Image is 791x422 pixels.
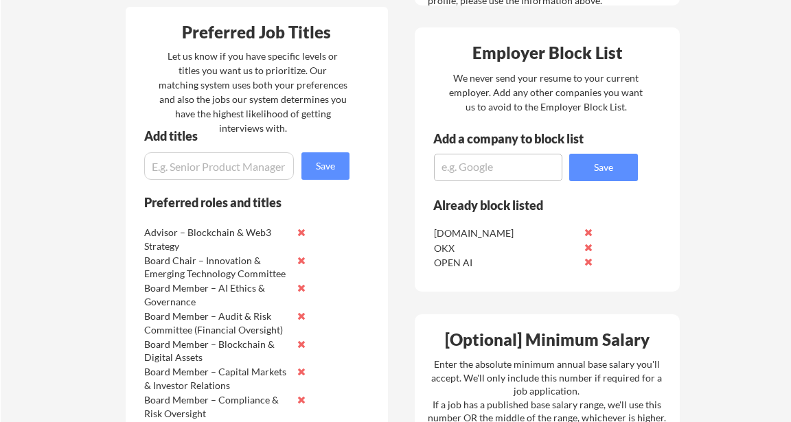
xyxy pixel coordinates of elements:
[144,281,289,308] div: Board Member – AI Ethics & Governance
[434,242,579,255] div: OKX
[420,331,675,348] div: [Optional] Minimum Salary
[144,196,331,209] div: Preferred roles and titles
[129,24,385,40] div: Preferred Job Titles
[448,71,644,114] div: We never send your resume to your current employer. Add any other companies you want us to avoid ...
[569,154,638,181] button: Save
[159,49,347,135] div: Let us know if you have specific levels or titles you want us to prioritize. Our matching system ...
[144,130,338,142] div: Add titles
[420,45,676,61] div: Employer Block List
[144,365,289,392] div: Board Member – Capital Markets & Investor Relations
[144,393,289,420] div: Board Member – Compliance & Risk Oversight
[144,254,289,281] div: Board Chair – Innovation & Emerging Technology Committee
[434,256,579,270] div: OPEN AI
[144,152,294,180] input: E.g. Senior Product Manager
[144,226,289,253] div: Advisor – Blockchain & Web3 Strategy
[433,132,605,145] div: Add a company to block list
[144,338,289,364] div: Board Member – Blockchain & Digital Assets
[433,199,619,211] div: Already block listed
[301,152,349,180] button: Save
[434,226,579,240] div: [DOMAIN_NAME]
[144,309,289,336] div: Board Member – Audit & Risk Committee (Financial Oversight)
